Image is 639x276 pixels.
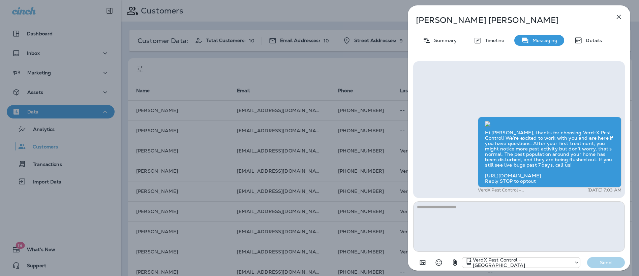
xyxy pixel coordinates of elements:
p: Messaging [529,38,557,43]
img: twilio-download [485,121,490,127]
button: Select an emoji [432,256,446,269]
p: VerdX Pest Control - [GEOGRAPHIC_DATA] [478,187,564,193]
p: [PERSON_NAME] [PERSON_NAME] [416,15,600,25]
div: +1 (770) 758-7657 [462,257,580,268]
p: [DATE] 7:03 AM [587,187,621,193]
div: Hi [PERSON_NAME], thanks for choosing Verd-X Pest Control! We’re excited to work with you and are... [478,117,621,187]
button: Add in a premade template [416,256,429,269]
p: Timeline [482,38,504,43]
p: VerdX Pest Control - [GEOGRAPHIC_DATA] [473,257,571,268]
p: Summary [431,38,457,43]
p: Details [582,38,602,43]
